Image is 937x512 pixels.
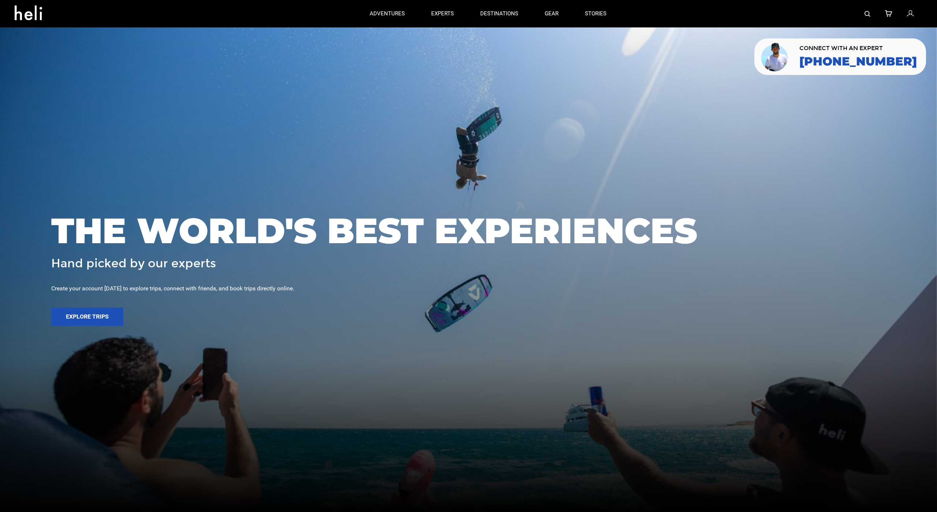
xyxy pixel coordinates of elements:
[799,55,917,68] a: [PHONE_NUMBER]
[51,285,886,293] div: Create your account [DATE] to explore trips, connect with friends, and book trips directly online.
[431,10,454,18] p: experts
[51,211,697,250] span: THE WORLD'S BEST EXPERIENCES
[370,10,405,18] p: adventures
[51,308,123,326] button: Explore Trips
[865,11,870,17] img: search-bar-icon.svg
[760,41,790,72] img: contact our team
[799,45,917,51] span: CONNECT WITH AN EXPERT
[51,257,216,270] span: Hand picked by our experts
[480,10,518,18] p: destinations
